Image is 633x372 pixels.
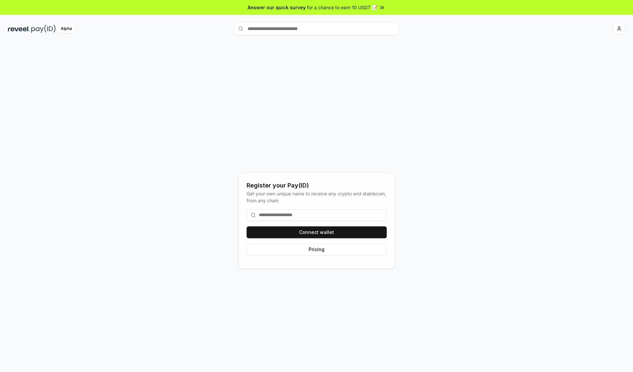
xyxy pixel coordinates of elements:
div: Alpha [57,25,75,33]
div: Register your Pay(ID) [247,181,387,190]
button: Connect wallet [247,226,387,238]
span: for a chance to earn 10 USDT 📝 [307,4,377,11]
img: reveel_dark [8,25,30,33]
div: Get your own unique name to receive any crypto and stablecoin, from any chain [247,190,387,204]
span: Answer our quick survey [248,4,306,11]
button: Pricing [247,243,387,255]
img: pay_id [31,25,56,33]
